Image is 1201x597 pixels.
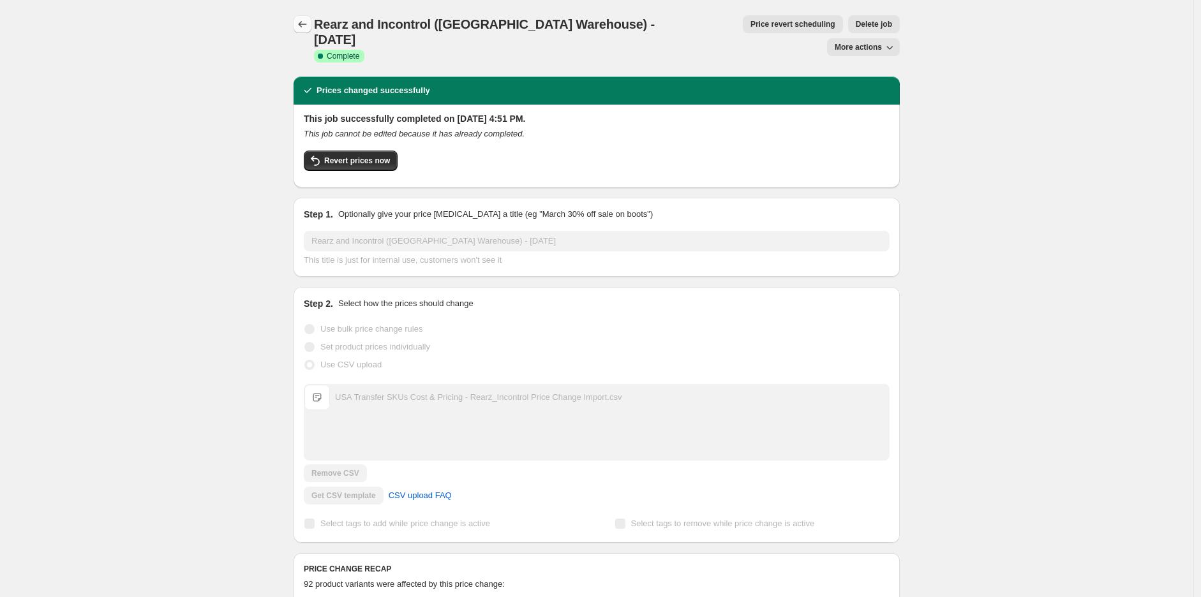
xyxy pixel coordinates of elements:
span: Select tags to remove while price change is active [631,519,815,528]
span: Price revert scheduling [750,19,835,29]
a: CSV upload FAQ [381,485,459,506]
span: Select tags to add while price change is active [320,519,490,528]
h2: Prices changed successfully [317,84,430,97]
span: Use bulk price change rules [320,324,422,334]
div: USA Transfer SKUs Cost & Pricing - Rearz_Incontrol Price Change Import.csv [335,391,622,404]
span: This title is just for internal use, customers won't see it [304,255,502,265]
span: More actions [835,42,882,52]
span: CSV upload FAQ [389,489,452,502]
span: Use CSV upload [320,360,382,369]
span: Delete job [856,19,892,29]
p: Select how the prices should change [338,297,474,310]
p: Optionally give your price [MEDICAL_DATA] a title (eg "March 30% off sale on boots") [338,208,653,221]
button: Price change jobs [294,15,311,33]
button: More actions [827,38,900,56]
button: Revert prices now [304,151,398,171]
span: Complete [327,51,359,61]
i: This job cannot be edited because it has already completed. [304,129,525,138]
button: Delete job [848,15,900,33]
button: Price revert scheduling [743,15,843,33]
span: 92 product variants were affected by this price change: [304,579,505,589]
h2: Step 2. [304,297,333,310]
h2: Step 1. [304,208,333,221]
h6: PRICE CHANGE RECAP [304,564,890,574]
span: Set product prices individually [320,342,430,351]
span: Revert prices now [324,156,390,166]
span: Rearz and Incontrol ([GEOGRAPHIC_DATA] Warehouse) - [DATE] [314,17,655,47]
h2: This job successfully completed on [DATE] 4:51 PM. [304,112,890,125]
input: 30% off holiday sale [304,231,890,251]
